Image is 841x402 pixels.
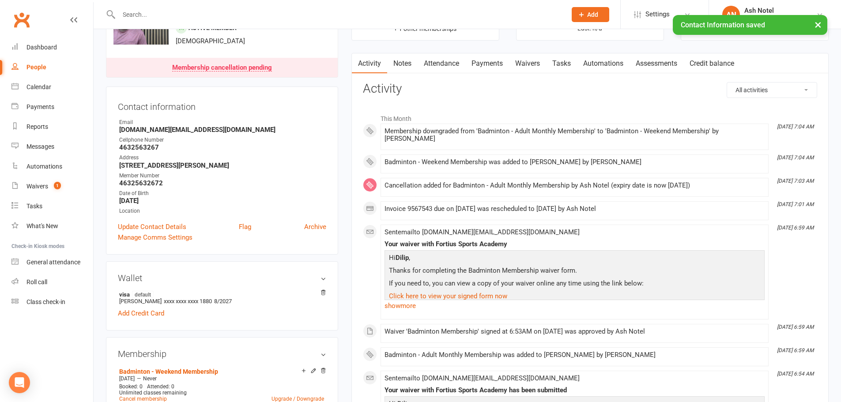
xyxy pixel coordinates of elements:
button: Add [572,7,609,22]
a: What's New [11,216,93,236]
div: Payments [26,103,54,110]
div: Messages [26,143,54,150]
div: Date of Birth [119,189,326,198]
strong: 46325632672 [119,179,326,187]
span: [DEMOGRAPHIC_DATA] [176,37,245,45]
i: [DATE] 7:03 AM [777,178,814,184]
a: show more [385,300,765,312]
div: People [26,64,46,71]
span: Never [143,376,157,382]
strong: 4632563267 [119,143,326,151]
div: — [117,375,326,382]
div: Reports [26,123,48,130]
div: Membership cancellation pending [172,64,272,71]
a: Manage Comms Settings [118,232,192,243]
div: [GEOGRAPHIC_DATA] [744,15,804,23]
div: General attendance [26,259,80,266]
strong: [STREET_ADDRESS][PERSON_NAME] [119,162,326,169]
strong: [DATE] [119,197,326,205]
strong: Dilip [396,254,409,262]
div: Tasks [26,203,42,210]
div: Waivers [26,183,48,190]
a: Waivers 1 [11,177,93,196]
a: Cancel membership [119,396,167,402]
a: Automations [577,53,630,74]
div: Automations [26,163,62,170]
a: Upgrade / Downgrade [272,396,324,402]
a: Flag [239,222,251,232]
div: Calendar [26,83,51,90]
a: Activity [352,53,387,74]
a: Tasks [11,196,93,216]
span: Sent email to [DOMAIN_NAME][EMAIL_ADDRESS][DOMAIN_NAME] [385,374,580,382]
strong: [DOMAIN_NAME][EMAIL_ADDRESS][DOMAIN_NAME] [119,126,326,134]
a: Reports [11,117,93,137]
span: Settings [645,4,670,24]
span: default [132,291,154,298]
i: [DATE] 7:01 AM [777,201,814,207]
div: Contact Information saved [673,15,827,35]
a: Roll call [11,272,93,292]
i: [DATE] 6:59 AM [777,225,814,231]
p: Hi , [387,252,762,265]
div: Badminton - Weekend Membership was added to [PERSON_NAME] by [PERSON_NAME] [385,158,765,166]
div: Waiver 'Badminton Membership' signed at 6:53AM on [DATE] was approved by Ash Notel [385,328,765,335]
a: Notes [387,53,418,74]
input: Search... [116,8,560,21]
button: × [810,15,826,34]
div: Invoice 9567543 due on [DATE] was rescheduled to [DATE] by Ash Notel [385,205,765,213]
div: Open Intercom Messenger [9,372,30,393]
a: Assessments [630,53,683,74]
i: [DATE] 6:59 AM [777,324,814,330]
a: Badminton - Weekend Membership [119,368,218,375]
div: Location [119,207,326,215]
a: Tasks [546,53,577,74]
li: [PERSON_NAME] [118,289,326,306]
a: Credit balance [683,53,740,74]
div: What's New [26,222,58,229]
a: Click here to view your signed form now [389,292,507,300]
span: Unlimited classes remaining [119,390,187,396]
span: xxxx xxxx xxxx 1880 [164,298,212,304]
i: [DATE] 7:04 AM [777,124,814,130]
div: Your waiver with Fortius Sports Academy has been submitted [385,387,765,394]
div: Cancellation added for Badminton - Adult Monthly Membership by Ash Notel (expiry date is now [DATE]) [385,182,765,189]
a: Waivers [509,53,546,74]
div: Membership downgraded from 'Badminton - Adult Monthly Membership' to 'Badminton - Weekend Members... [385,128,765,143]
a: Payments [11,97,93,117]
li: This Month [363,109,817,124]
div: Badminton - Adult Monthly Membership was added to [PERSON_NAME] by [PERSON_NAME] [385,351,765,359]
h3: Wallet [118,273,326,283]
a: Attendance [418,53,465,74]
div: Your waiver with Fortius Sports Academy [385,240,765,248]
h3: Contact information [118,98,326,112]
a: Archive [304,222,326,232]
div: Address [119,154,326,162]
span: [DATE] [119,376,135,382]
span: Booked: 0 [119,383,143,390]
a: Clubworx [11,9,33,31]
a: Payments [465,53,509,74]
i: [DATE] 6:59 AM [777,347,814,353]
a: People [11,57,93,77]
a: Calendar [11,77,93,97]
a: Messages [11,137,93,157]
i: [DATE] 6:54 AM [777,371,814,377]
a: Update Contact Details [118,222,186,232]
span: 8/2027 [214,298,232,304]
div: Dashboard [26,44,57,51]
div: AN [722,6,740,23]
p: If you need to, you can view a copy of your waiver online any time using the link below: [387,278,762,291]
div: Email [119,118,326,127]
a: General attendance kiosk mode [11,252,93,272]
div: Ash Notel [744,7,804,15]
strong: visa [119,291,322,298]
a: Dashboard [11,38,93,57]
span: 1 [54,182,61,189]
div: Cellphone Number [119,136,326,144]
h3: Membership [118,349,326,359]
span: Sent email to [DOMAIN_NAME][EMAIL_ADDRESS][DOMAIN_NAME] [385,228,580,236]
span: Attended: 0 [147,383,174,390]
a: Class kiosk mode [11,292,93,312]
a: Add Credit Card [118,308,164,319]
